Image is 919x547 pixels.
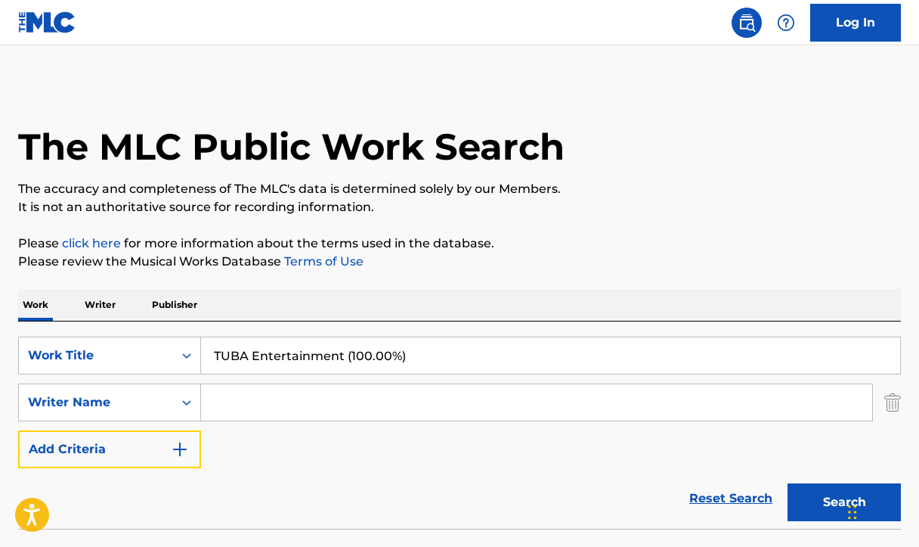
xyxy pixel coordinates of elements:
[28,347,164,365] div: Work Title
[18,289,53,321] p: Work
[884,384,901,421] img: Delete Criterion
[18,253,901,271] p: Please review the Musical Works Database
[147,289,202,321] p: Publisher
[28,393,164,412] div: Writer Name
[18,198,901,216] p: It is not an authoritative source for recording information.
[171,440,189,458] img: 9d2ae6d4665cec9f34b9.svg
[738,14,756,32] img: search
[80,289,120,321] p: Writer
[18,337,901,529] form: Search Form
[787,483,901,521] button: Search
[18,11,76,33] img: MLC Logo
[281,254,364,269] a: Terms of Use
[682,482,780,515] a: Reset Search
[810,4,901,42] a: Log In
[18,124,565,169] h1: The MLC Public Work Search
[777,14,795,32] img: help
[18,235,901,253] p: Please for more information about the terms used in the database.
[62,236,121,250] a: click here
[843,474,919,547] iframe: Chat Widget
[771,8,801,38] div: Help
[18,430,201,468] button: Add Criteria
[732,8,762,38] a: Public Search
[18,180,901,198] p: The accuracy and completeness of The MLC's data is determined solely by our Members.
[848,490,857,535] div: Drag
